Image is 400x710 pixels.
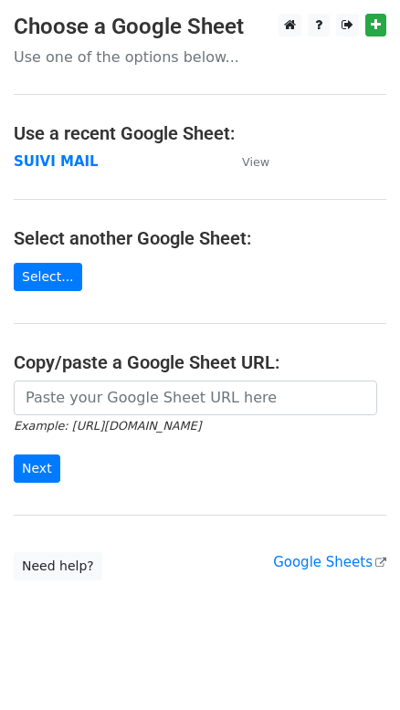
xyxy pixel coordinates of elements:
[14,552,102,580] a: Need help?
[14,47,386,67] p: Use one of the options below...
[14,381,377,415] input: Paste your Google Sheet URL here
[14,122,386,144] h4: Use a recent Google Sheet:
[224,153,269,170] a: View
[14,419,201,433] small: Example: [URL][DOMAIN_NAME]
[14,263,82,291] a: Select...
[273,554,386,570] a: Google Sheets
[14,14,386,40] h3: Choose a Google Sheet
[14,351,386,373] h4: Copy/paste a Google Sheet URL:
[14,153,99,170] a: SUIVI MAIL
[14,454,60,483] input: Next
[14,227,386,249] h4: Select another Google Sheet:
[242,155,269,169] small: View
